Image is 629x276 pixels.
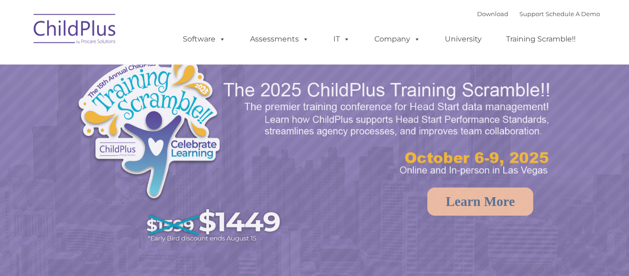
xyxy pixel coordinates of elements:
a: IT [324,30,359,48]
a: University [436,30,491,48]
a: Download [477,10,508,18]
font: | [477,10,600,18]
a: Training Scramble!! [497,30,585,48]
img: ChildPlus by Procare Solutions [29,7,121,53]
a: Company [365,30,430,48]
a: Software [174,30,235,48]
a: Assessments [241,30,318,48]
a: Schedule A Demo [546,10,600,18]
a: Support [519,10,544,18]
a: Learn More [427,188,533,216]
